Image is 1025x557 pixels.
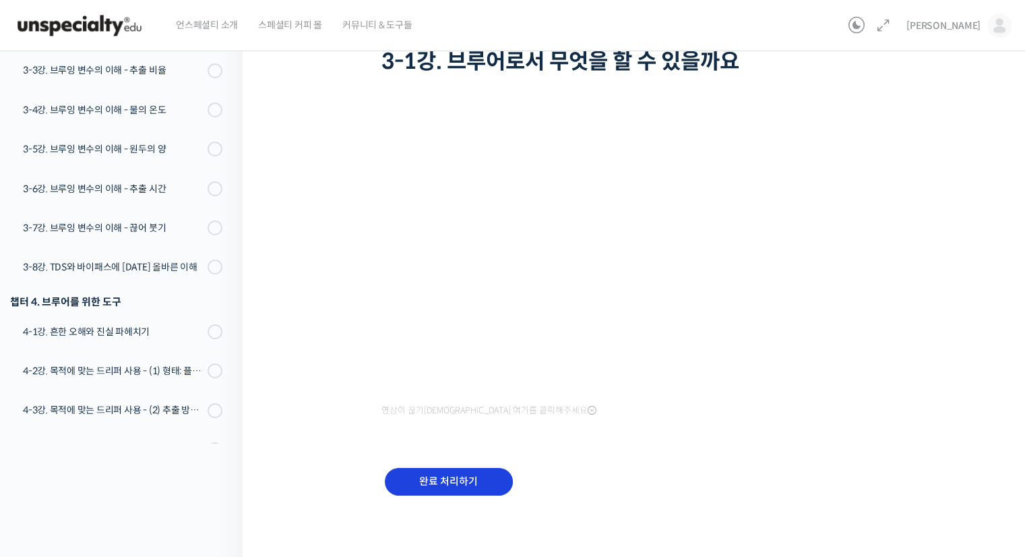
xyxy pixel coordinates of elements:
span: 홈 [42,448,51,459]
div: 4-2강. 목적에 맞는 드리퍼 사용 - (1) 형태: 플랫 베드, 코니컬 [23,363,204,378]
div: 3-3강. 브루잉 변수의 이해 - 추출 비율 [23,63,204,78]
div: 3-5강. 브루잉 변수의 이해 - 원두의 양 [23,142,204,156]
span: [PERSON_NAME] [906,20,981,32]
div: 3-7강. 브루잉 변수의 이해 - 끊어 붓기 [23,221,204,235]
div: 챕터 4. 브루어를 위한 도구 [10,293,222,311]
span: 대화 [123,448,139,459]
a: 대화 [89,428,174,461]
div: 3-6강. 브루잉 변수의 이해 - 추출 시간 [23,181,204,196]
input: 완료 처리하기 [385,468,513,496]
div: 4-3강. 목적에 맞는 드리퍼 사용 - (2) 추출 방식: 침출식, 투과식 [23,403,204,417]
div: 3-4강. 브루잉 변수의 이해 - 물의 온도 [23,102,204,117]
a: 홈 [4,428,89,461]
h1: 3-1강. 브루어로서 무엇을 할 수 있을까요 [381,49,894,74]
div: 4-4강. 목적에 맞는 드리퍼 사용 - (3) 형태: 플라스틱, 유리, 세라믹, 메탈 [23,442,204,457]
span: 영상이 끊기[DEMOGRAPHIC_DATA] 여기를 클릭해주세요 [381,405,596,416]
div: 4-1강. 흔한 오해와 진실 파헤치기 [23,324,204,339]
a: 설정 [174,428,259,461]
div: 3-8강. TDS와 바이패스에 [DATE] 올바른 이해 [23,260,204,274]
span: 설정 [208,448,224,459]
